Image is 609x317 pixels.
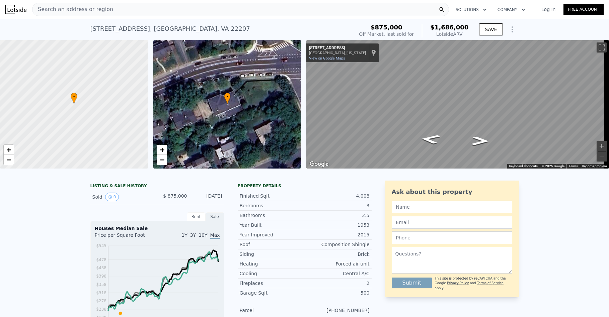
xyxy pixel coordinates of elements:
div: 3 [305,202,370,209]
span: + [7,145,11,154]
div: Property details [238,183,372,189]
span: 3Y [190,232,196,238]
div: [DATE] [193,193,222,201]
span: Max [210,232,220,239]
div: Composition Shingle [305,241,370,248]
div: Fireplaces [240,280,305,287]
img: Lotside [5,5,26,14]
a: Log In [533,6,563,13]
div: 4,008 [305,193,370,199]
input: Email [392,216,512,229]
button: SAVE [479,23,503,35]
tspan: $478 [96,257,106,262]
div: Roof [240,241,305,248]
tspan: $238 [96,307,106,312]
div: Brick [305,251,370,257]
tspan: $398 [96,274,106,279]
div: Finished Sqft [240,193,305,199]
button: Company [492,4,531,16]
tspan: $358 [96,282,106,287]
div: Ask about this property [392,187,512,197]
span: $875,000 [371,24,402,31]
button: Show Options [506,23,519,36]
a: Show location on map [371,49,376,57]
button: Solutions [450,4,492,16]
span: 10Y [199,232,207,238]
button: View historical data [105,193,119,201]
div: Street View [306,40,609,169]
a: Terms (opens in new tab) [568,164,578,168]
div: Garage Sqft [240,290,305,296]
input: Phone [392,231,512,244]
tspan: $438 [96,266,106,270]
div: 500 [305,290,370,296]
span: − [7,155,11,164]
a: View on Google Maps [309,56,345,61]
div: [PHONE_NUMBER] [305,307,370,314]
path: Go West, Yorktown Blvd [464,134,497,148]
a: Terms of Service [477,281,504,285]
div: Bathrooms [240,212,305,219]
tspan: $278 [96,299,106,303]
div: Parcel [240,307,305,314]
div: [GEOGRAPHIC_DATA], [US_STATE] [309,51,366,55]
a: Zoom out [157,155,167,165]
a: Zoom out [4,155,14,165]
span: − [160,155,164,164]
div: Lotside ARV [430,31,468,37]
div: Year Improved [240,231,305,238]
div: Bedrooms [240,202,305,209]
span: • [71,94,77,100]
button: Keyboard shortcuts [509,164,538,169]
div: Central A/C [305,270,370,277]
div: LISTING & SALE HISTORY [90,183,224,190]
button: Zoom out [597,151,607,162]
a: Privacy Policy [447,281,469,285]
a: Report a problem [582,164,607,168]
div: [STREET_ADDRESS] , [GEOGRAPHIC_DATA] , VA 22207 [90,24,250,33]
tspan: $318 [96,291,106,295]
div: 2015 [305,231,370,238]
div: Off Market, last sold for [359,31,414,37]
div: • [71,93,77,104]
span: $ 875,000 [163,193,187,199]
div: Rent [187,212,206,221]
div: 2 [305,280,370,287]
span: 1Y [181,232,187,238]
input: Name [392,201,512,213]
div: • [224,93,231,104]
div: 1953 [305,222,370,228]
div: [STREET_ADDRESS] [309,45,366,51]
button: Zoom in [597,141,607,151]
a: Zoom in [4,145,14,155]
img: Google [308,160,330,169]
div: Map [306,40,609,169]
div: Sold [92,193,152,201]
span: © 2025 Google [542,164,564,168]
button: Toggle fullscreen view [597,42,607,52]
span: $1,686,000 [430,24,468,31]
a: Zoom in [157,145,167,155]
tspan: $545 [96,243,106,248]
div: This site is protected by reCAPTCHA and the Google and apply. [435,276,512,291]
div: Year Built [240,222,305,228]
div: Price per Square Foot [95,232,157,242]
div: Heating [240,260,305,267]
div: Houses Median Sale [95,225,220,232]
div: 2.5 [305,212,370,219]
div: Siding [240,251,305,257]
path: Go East, Yorktown Blvd [412,132,449,146]
span: + [160,145,164,154]
span: Search an address or region [32,5,113,13]
a: Open this area in Google Maps (opens a new window) [308,160,330,169]
div: Forced air unit [305,260,370,267]
div: Cooling [240,270,305,277]
button: Submit [392,278,432,288]
span: • [224,94,231,100]
a: Free Account [563,4,604,15]
div: Sale [206,212,224,221]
